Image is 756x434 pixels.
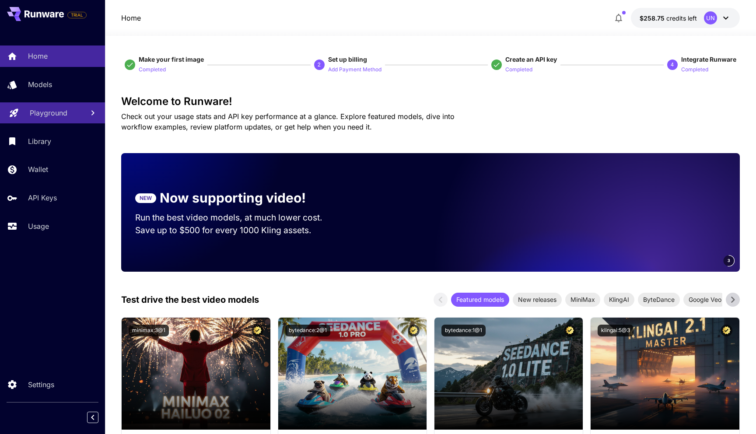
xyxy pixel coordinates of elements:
div: MiniMax [565,293,600,307]
div: ByteDance [638,293,680,307]
span: KlingAI [604,295,634,304]
p: Test drive the best video models [121,293,259,306]
span: Integrate Runware [681,56,736,63]
div: $258.74529 [640,14,697,23]
div: Google Veo [683,293,727,307]
div: KlingAI [604,293,634,307]
span: New releases [513,295,562,304]
div: New releases [513,293,562,307]
button: Completed [505,64,532,74]
button: Certified Model – Vetted for best performance and includes a commercial license. [252,325,263,336]
button: klingai:5@3 [598,325,633,336]
span: Create an API key [505,56,557,63]
span: Featured models [451,295,509,304]
button: minimax:3@1 [129,325,169,336]
button: Completed [139,64,166,74]
span: Set up billing [328,56,367,63]
img: alt [591,318,739,430]
p: Now supporting video! [160,188,306,208]
h3: Welcome to Runware! [121,95,740,108]
span: Google Veo [683,295,727,304]
span: Check out your usage stats and API key performance at a glance. Explore featured models, dive int... [121,112,455,131]
p: Models [28,79,52,90]
p: Completed [505,66,532,74]
button: Certified Model – Vetted for best performance and includes a commercial license. [564,325,576,336]
p: Settings [28,379,54,390]
p: Run the best video models, at much lower cost. [135,211,339,224]
p: API Keys [28,192,57,203]
div: Collapse sidebar [94,409,105,425]
span: $258.75 [640,14,666,22]
button: Collapse sidebar [87,412,98,423]
p: Home [28,51,48,61]
p: Wallet [28,164,48,175]
button: Certified Model – Vetted for best performance and includes a commercial license. [721,325,732,336]
p: Completed [681,66,708,74]
span: 3 [728,257,730,264]
span: MiniMax [565,295,600,304]
p: NEW [140,194,152,202]
button: Completed [681,64,708,74]
span: Add your payment card to enable full platform functionality. [67,10,87,20]
button: Certified Model – Vetted for best performance and includes a commercial license. [408,325,420,336]
span: TRIAL [68,12,86,18]
a: Home [121,13,141,23]
p: Playground [30,108,67,118]
p: 4 [671,61,674,69]
img: alt [278,318,427,430]
img: alt [434,318,583,430]
button: bytedance:1@1 [441,325,486,336]
p: Add Payment Method [328,66,381,74]
div: UN [704,11,717,24]
p: Library [28,136,51,147]
p: 2 [318,61,321,69]
p: Usage [28,221,49,231]
span: Make your first image [139,56,204,63]
span: ByteDance [638,295,680,304]
span: credits left [666,14,697,22]
button: $258.74529UN [631,8,740,28]
button: Add Payment Method [328,64,381,74]
div: Featured models [451,293,509,307]
p: Completed [139,66,166,74]
p: Save up to $500 for every 1000 Kling assets. [135,224,339,237]
nav: breadcrumb [121,13,141,23]
img: alt [122,318,270,430]
button: bytedance:2@1 [285,325,330,336]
